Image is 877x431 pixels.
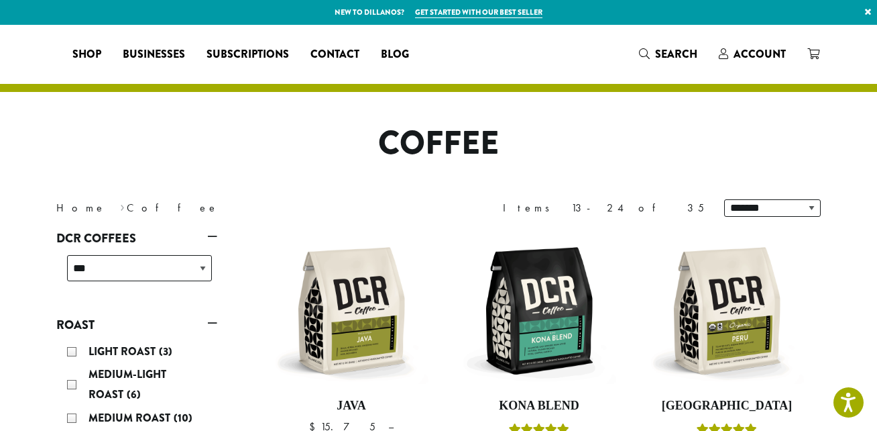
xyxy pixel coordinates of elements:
h1: Coffee [46,124,831,163]
h4: Java [274,399,428,414]
img: DCR-12oz-FTO-Peru-Stock-scaled.png [650,234,804,388]
span: › [120,195,125,216]
h4: [GEOGRAPHIC_DATA] [650,399,804,414]
h4: Kona Blend [462,399,616,414]
span: Subscriptions [207,46,289,63]
img: DCR-12oz-Kona-Blend-Stock-scaled.png [462,234,616,388]
div: DCR Coffees [56,250,217,297]
a: Get started with our best seller [415,7,542,18]
img: DCR-12oz-Java-Stock-scaled.png [274,234,428,388]
span: (3) [159,344,172,359]
span: Blog [381,46,409,63]
span: Account [734,46,786,62]
a: Home [56,201,106,215]
a: Search [628,43,708,65]
nav: Breadcrumb [56,200,418,216]
span: (6) [127,387,141,402]
span: Medium-Light Roast [89,367,166,402]
span: (10) [174,410,192,426]
span: Shop [72,46,101,63]
span: Contact [310,46,359,63]
div: Items 13-24 of 35 [503,200,704,216]
span: Light Roast [89,344,159,359]
span: Search [655,46,697,62]
a: DCR Coffees [56,227,217,250]
span: Medium Roast [89,410,174,426]
span: Businesses [123,46,185,63]
a: Roast [56,314,217,336]
a: Shop [62,44,112,65]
